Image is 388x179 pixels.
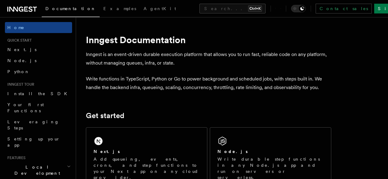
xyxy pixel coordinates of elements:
a: AgentKit [140,2,180,17]
span: Next.js [7,47,36,52]
span: Local Development [5,164,67,176]
span: Python [7,69,30,74]
p: Inngest is an event-driven durable execution platform that allows you to run fast, reliable code ... [86,50,331,67]
a: Next.js [5,44,72,55]
h2: Next.js [94,148,120,155]
kbd: Ctrl+K [248,6,262,12]
span: Documentation [45,6,96,11]
a: Leveraging Steps [5,116,72,133]
a: Documentation [42,2,100,17]
a: Get started [86,111,124,120]
h2: Node.js [217,148,248,155]
span: Install the SDK [7,91,71,96]
span: AgentKit [144,6,176,11]
a: Home [5,22,72,33]
p: Write functions in TypeScript, Python or Go to power background and scheduled jobs, with steps bu... [86,75,331,92]
a: Install the SDK [5,88,72,99]
button: Local Development [5,162,72,179]
a: Python [5,66,72,77]
span: Setting up your app [7,136,60,147]
span: Home [7,24,25,31]
span: Your first Functions [7,102,44,113]
a: Setting up your app [5,133,72,151]
span: Node.js [7,58,36,63]
a: Contact sales [316,4,372,13]
span: Inngest tour [5,82,34,87]
h1: Inngest Documentation [86,34,331,45]
a: Your first Functions [5,99,72,116]
a: Examples [100,2,140,17]
a: Node.js [5,55,72,66]
span: Quick start [5,38,32,43]
span: Leveraging Steps [7,119,59,130]
span: Features [5,155,25,160]
button: Search...Ctrl+K [199,4,266,13]
span: Examples [103,6,136,11]
button: Toggle dark mode [291,5,306,12]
